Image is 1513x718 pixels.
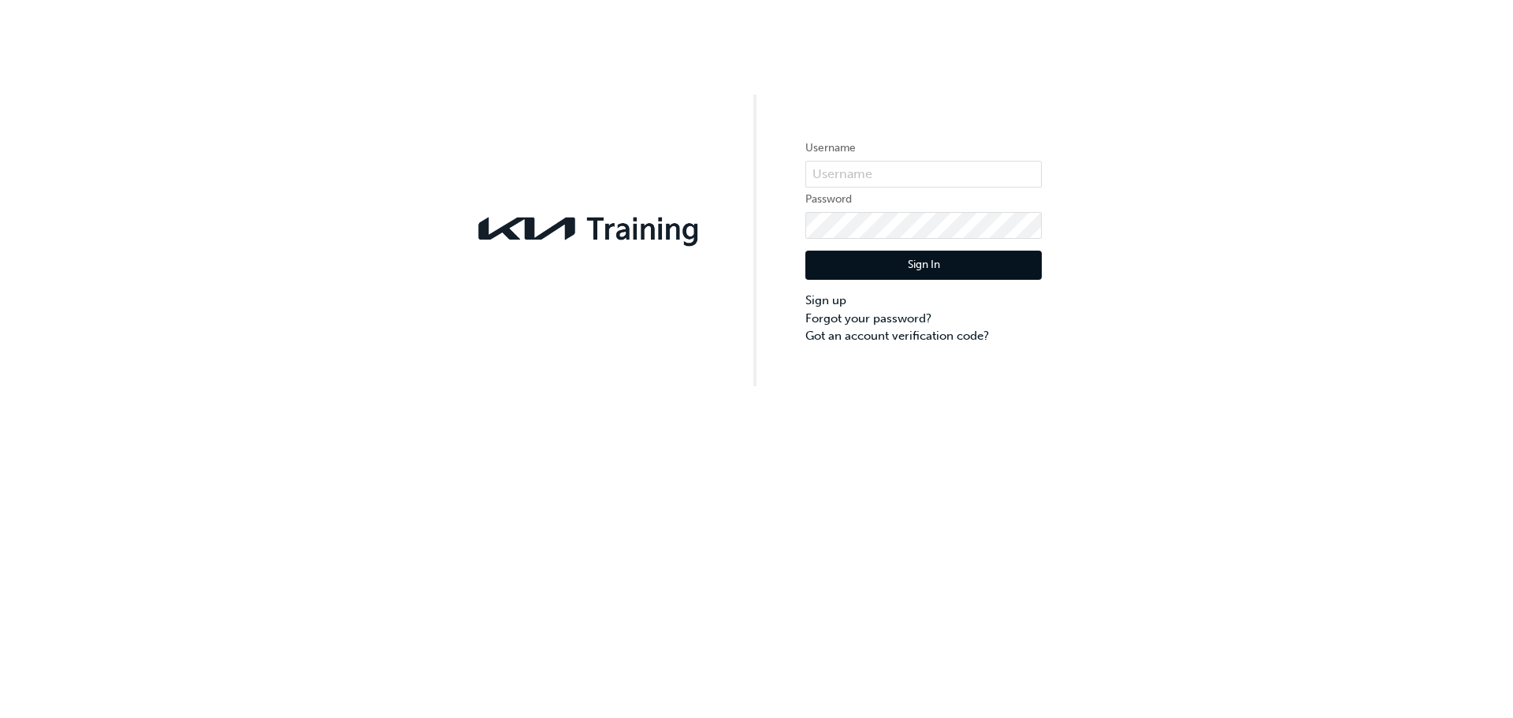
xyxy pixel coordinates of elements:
button: Sign In [805,251,1042,281]
a: Got an account verification code? [805,327,1042,345]
img: kia-training [471,207,708,250]
label: Password [805,190,1042,209]
a: Forgot your password? [805,310,1042,328]
label: Username [805,139,1042,158]
a: Sign up [805,292,1042,310]
input: Username [805,161,1042,188]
